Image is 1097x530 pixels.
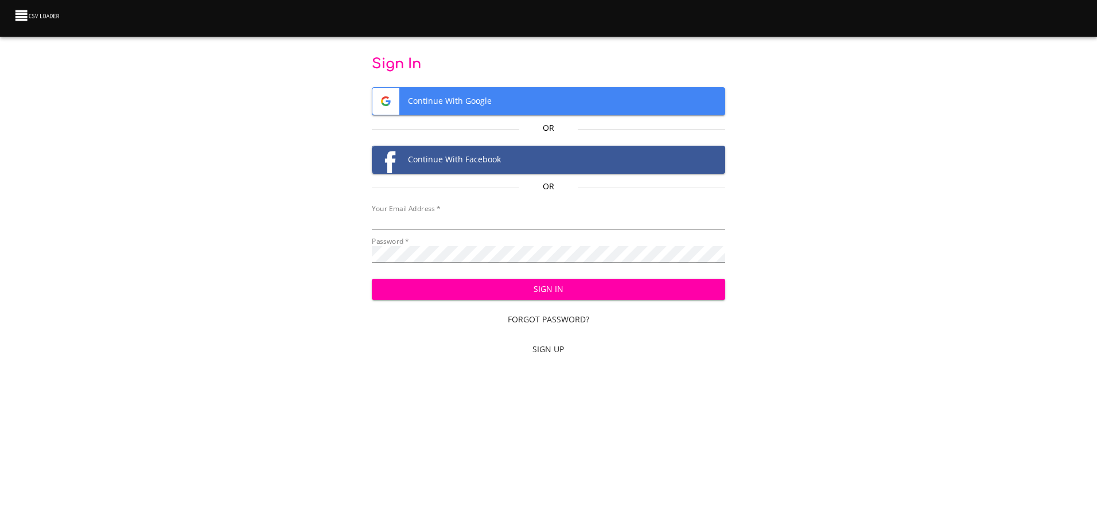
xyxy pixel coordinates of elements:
a: Sign Up [372,339,725,360]
span: Sign Up [376,342,721,357]
span: Forgot Password? [376,313,721,327]
p: Or [519,181,578,192]
img: Facebook logo [372,146,399,173]
img: Google logo [372,88,399,115]
img: CSV Loader [14,7,62,24]
button: Sign In [372,279,725,300]
a: Forgot Password? [372,309,725,330]
button: Facebook logoContinue With Facebook [372,146,725,174]
p: Or [519,122,578,134]
label: Password [372,238,409,245]
p: Sign In [372,55,725,73]
span: Sign In [381,282,716,297]
span: Continue With Google [372,88,725,115]
button: Google logoContinue With Google [372,87,725,115]
span: Continue With Facebook [372,146,725,173]
label: Your Email Address [372,205,440,212]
